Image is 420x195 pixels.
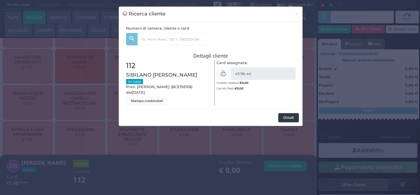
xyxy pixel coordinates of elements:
small: In casa [126,79,143,84]
span: 0,00 [237,86,243,90]
label: Numero di camera, cliente o card [126,26,189,31]
b: € [235,86,243,90]
span: 0,00 [242,81,248,85]
small: Credito residuo: [217,81,248,85]
span: 112 [126,60,136,71]
small: Carnet Pasti: [217,86,243,90]
span: SIBILANO [PERSON_NAME] [126,71,197,79]
span: × [295,10,299,17]
input: Es. 'Mario Rossi', '220' o '108123234234' [137,33,206,45]
h3: Dettagli cliente [126,53,296,59]
button: Stampa credenziali [126,96,168,106]
div: Pren. [PERSON_NAME] (BCE19Z105) dal [123,60,211,106]
b: € [240,81,248,85]
h3: Ricerca cliente [123,10,166,18]
button: Chiudi [278,113,299,122]
button: Chiudi [291,7,303,21]
label: Card assegnata: [217,60,248,66]
span: [DATE] [132,90,145,95]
